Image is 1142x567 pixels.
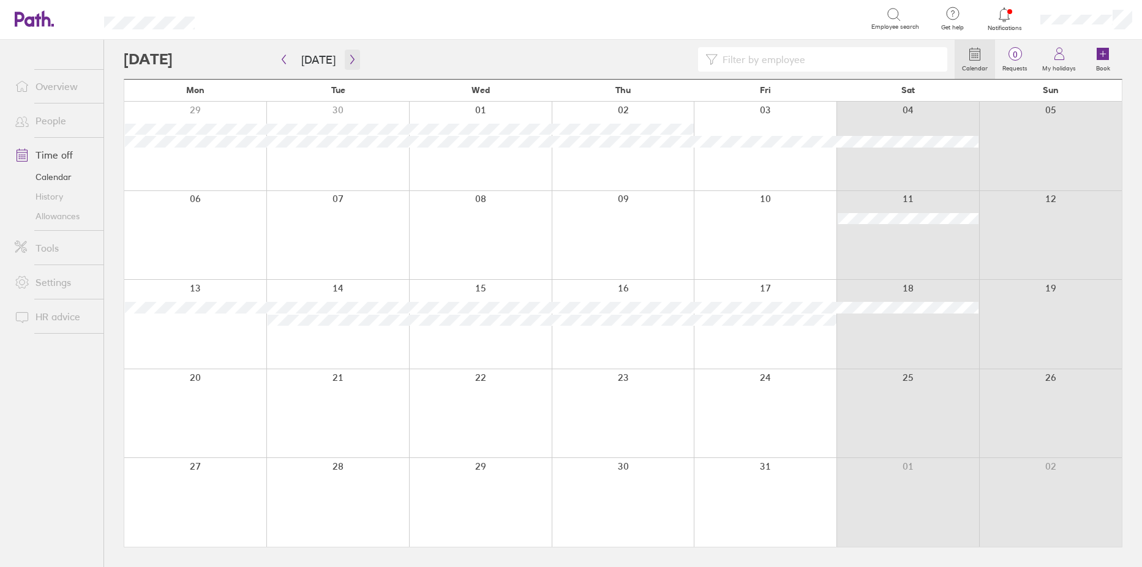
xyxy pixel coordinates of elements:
span: Get help [933,24,972,31]
a: Notifications [985,6,1024,32]
span: Sun [1043,85,1059,95]
span: Notifications [985,24,1024,32]
label: My holidays [1035,61,1083,72]
a: Book [1083,40,1122,79]
a: People [5,108,103,133]
a: Allowances [5,206,103,226]
a: Calendar [5,167,103,187]
div: Search [228,13,259,24]
a: Time off [5,143,103,167]
a: Tools [5,236,103,260]
span: Sat [901,85,915,95]
span: Employee search [871,23,919,31]
a: History [5,187,103,206]
span: Wed [471,85,490,95]
span: Fri [760,85,771,95]
a: 0Requests [995,40,1035,79]
button: [DATE] [291,50,345,70]
span: Thu [615,85,631,95]
a: Overview [5,74,103,99]
label: Book [1089,61,1118,72]
a: Calendar [955,40,995,79]
a: My holidays [1035,40,1083,79]
label: Requests [995,61,1035,72]
a: HR advice [5,304,103,329]
label: Calendar [955,61,995,72]
span: Tue [331,85,345,95]
a: Settings [5,270,103,295]
input: Filter by employee [718,48,940,71]
span: 0 [995,50,1035,59]
span: Mon [186,85,205,95]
